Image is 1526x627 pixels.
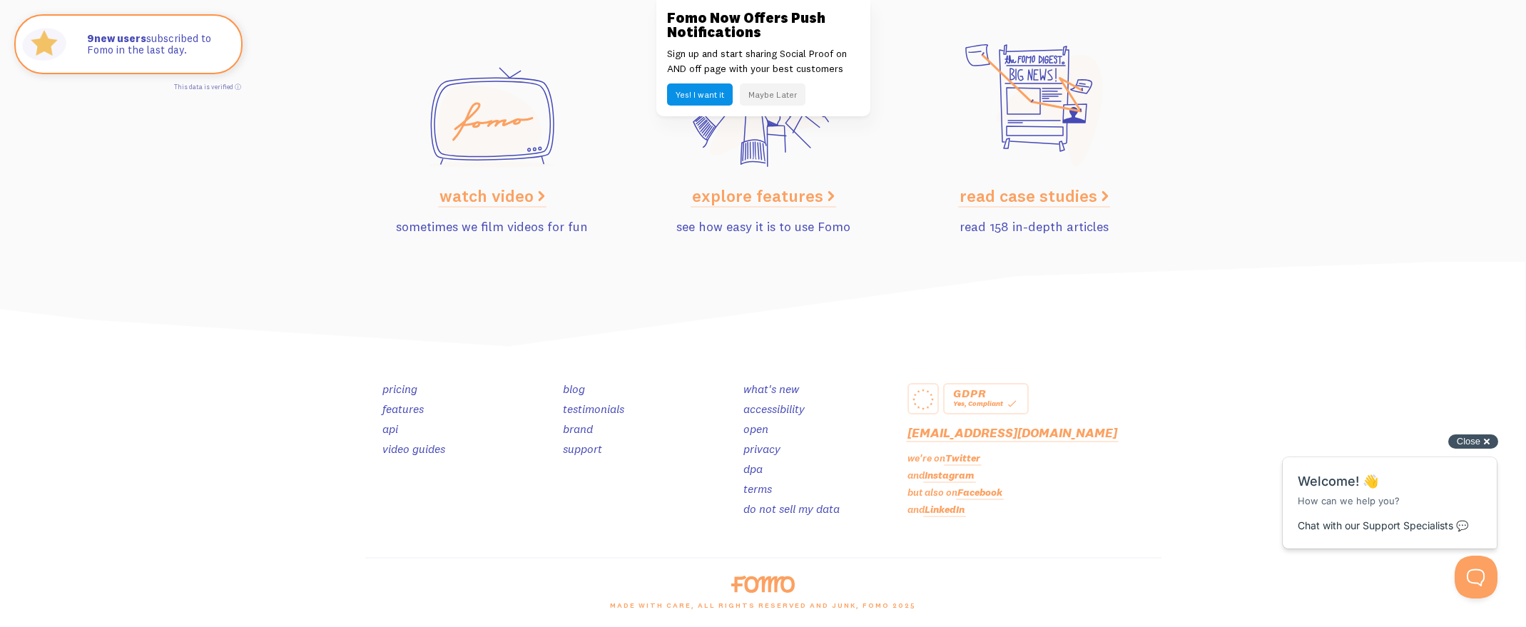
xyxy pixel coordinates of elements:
a: open [743,422,768,436]
a: read case studies [960,185,1109,206]
a: explore features [692,185,835,206]
p: Sign up and start sharing Social Proof on AND off page with your best customers [667,46,860,76]
a: LinkedIn [925,503,965,516]
button: Maybe Later [740,83,805,106]
p: read 158 in-depth articles [907,217,1161,236]
iframe: Help Scout Beacon - Messages and Notifications [1276,422,1505,556]
a: [EMAIL_ADDRESS][DOMAIN_NAME] [907,424,1117,441]
a: dpa [743,462,763,476]
a: blog [563,382,585,396]
img: fomo-logo-orange-8ab935bcb42dfda78e33409a85f7af36b90c658097e6bb5368b87284a318b3da.svg [731,576,795,593]
a: accessibility [743,402,805,416]
div: Yes, Compliant [953,397,1019,410]
p: and [907,468,1161,483]
a: Facebook [957,486,1002,499]
p: and [907,502,1161,517]
p: we're on [907,451,1161,466]
a: testimonials [563,402,624,416]
a: This data is verified ⓘ [174,83,241,91]
a: Instagram [925,469,975,481]
h3: Fomo Now Offers Push Notifications [667,11,860,39]
a: api [382,422,398,436]
a: features [382,402,424,416]
a: privacy [743,442,780,456]
a: video guides [382,442,445,456]
div: made with care, all rights reserved and junk, Fomo 2025 [357,593,1170,627]
p: but also on [907,485,1161,500]
a: brand [563,422,593,436]
a: terms [743,481,772,496]
p: sometimes we film videos for fun [365,217,619,236]
a: support [563,442,602,456]
button: Yes! I want it [667,83,733,106]
a: Twitter [945,452,980,464]
a: do not sell my data [743,501,840,516]
a: watch video [439,185,545,206]
iframe: Help Scout Beacon - Open [1455,556,1497,598]
a: GDPR Yes, Compliant [943,383,1029,414]
div: GDPR [953,389,1019,397]
p: see how easy it is to use Fomo [636,217,890,236]
a: what's new [743,382,799,396]
a: pricing [382,382,417,396]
